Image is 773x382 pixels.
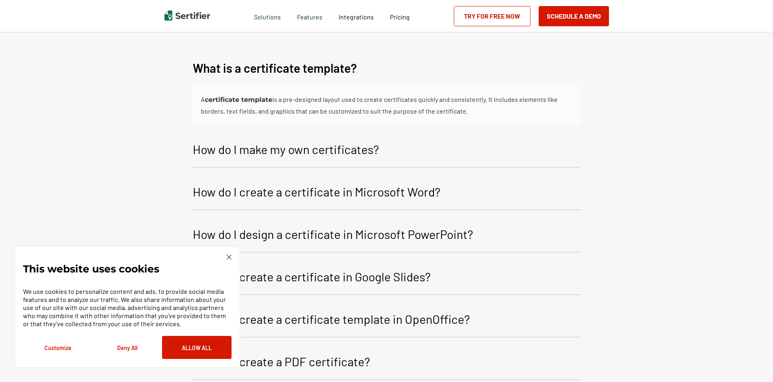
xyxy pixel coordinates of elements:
p: We use cookies to personalize content and ads, to provide social media features and to analyze ou... [23,287,232,328]
p: How do I create a PDF certificate? [193,352,370,371]
p: How do I create a certificate in Google Slides? [193,267,431,286]
a: Pricing [390,11,410,21]
button: How do I create a certificate template in OpenOffice? [193,303,581,338]
p: How do I make my own certificates? [193,139,379,159]
span: Solutions [254,11,281,21]
span: Integrations [339,13,374,21]
button: Allow All [162,336,232,359]
button: How do I create a certificate in Microsoft Word? [193,176,581,210]
iframe: Chat Widget [733,343,773,382]
button: How do I create a certificate in Google Slides? [193,261,581,295]
b: certificate template [205,96,272,103]
button: Schedule a Demo [539,6,609,26]
button: How do I design a certificate in Microsoft PowerPoint? [193,218,581,253]
a: Try for Free Now [454,6,531,26]
p: This website uses cookies [23,265,159,273]
img: Cookie Popup Close [227,255,232,260]
button: How do I create a PDF certificate? [193,346,581,380]
img: Sertifier | Digital Credentialing Platform [164,11,210,21]
div: A is a pre-designed layout used to create certificates quickly and consistently. It includes elem... [201,94,573,117]
button: Customize [23,336,93,359]
button: How do I make my own certificates? [193,133,581,168]
p: How do I design a certificate in Microsoft PowerPoint? [193,224,473,244]
div: What is a certificate template? [193,86,581,125]
p: How do I create a certificate template in OpenOffice? [193,309,470,329]
span: Pricing [390,13,410,21]
p: How do I create a certificate in Microsoft Word? [193,182,440,201]
button: Deny All [93,336,162,359]
p: What is a certificate template? [193,58,357,78]
span: Features [297,11,322,21]
button: What is a certificate template? [193,52,581,86]
a: Integrations [339,11,374,21]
